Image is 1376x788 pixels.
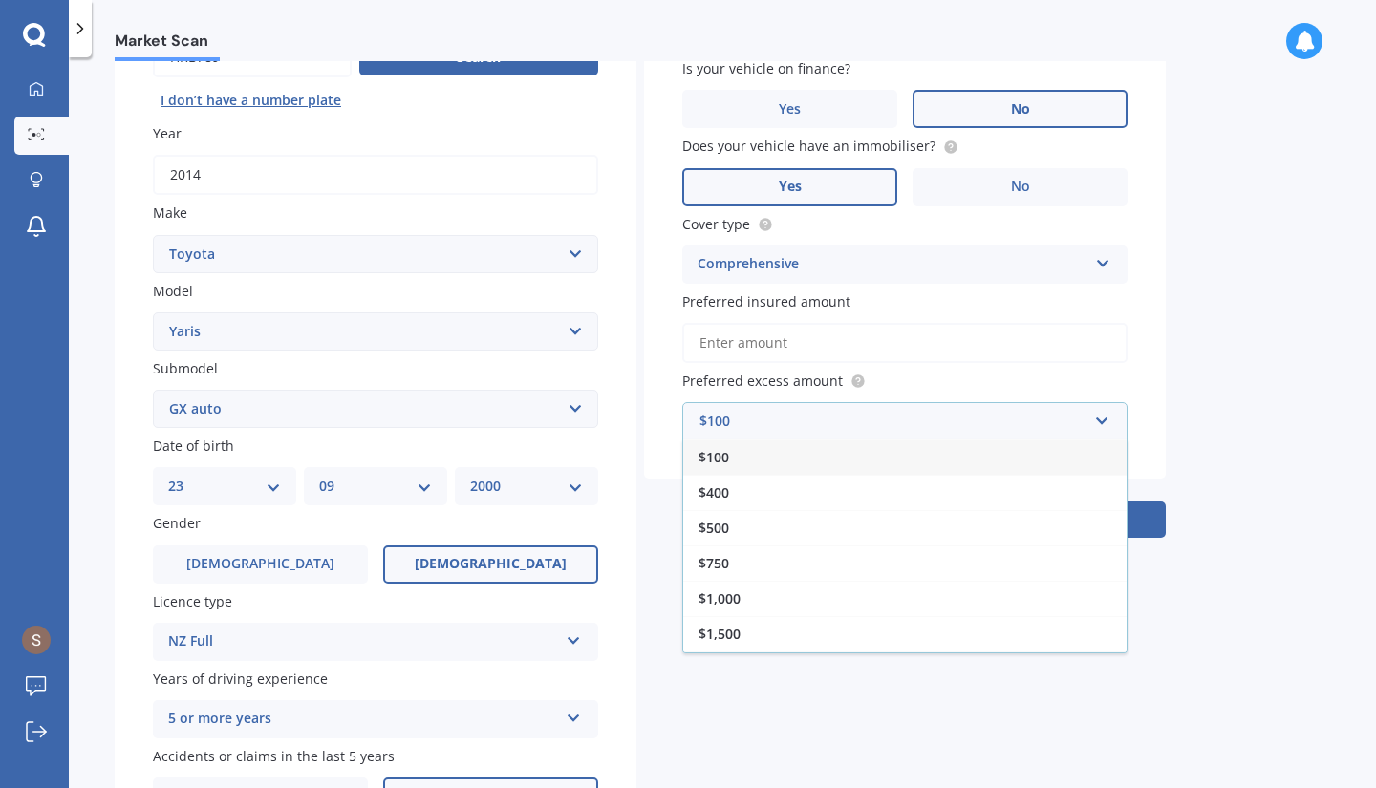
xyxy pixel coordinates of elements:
span: Preferred insured amount [682,292,850,310]
span: $400 [699,483,729,501]
span: $1,000 [699,589,741,607]
span: Licence type [153,592,232,610]
span: Year [153,124,182,142]
span: Accidents or claims in the last 5 years [153,747,395,765]
img: ACg8ocJVWvf2zpJQevazEZfwCNQcu2vPeFoBCg2KsX4X77sDWvuRYg=s96-c [22,626,51,654]
button: I don’t have a number plate [153,85,349,116]
span: $750 [699,554,729,572]
span: Yes [779,179,802,195]
span: No [1011,179,1030,195]
span: [DEMOGRAPHIC_DATA] [186,556,334,572]
span: $1,500 [699,625,741,643]
span: Market Scan [115,32,220,57]
span: Years of driving experience [153,670,328,688]
span: Model [153,282,193,300]
span: Date of birth [153,437,234,455]
span: $500 [699,519,729,537]
span: Cover type [682,215,750,233]
span: Make [153,204,187,223]
div: 5 or more years [168,708,558,731]
div: NZ Full [168,630,558,653]
span: Gender [153,515,201,533]
span: Preferred excess amount [682,372,843,390]
span: Is your vehicle on finance? [682,59,850,77]
span: No [1011,101,1030,117]
input: Enter amount [682,323,1128,363]
input: YYYY [153,155,598,195]
span: $100 [699,448,729,466]
span: Yes [779,101,801,117]
span: [DEMOGRAPHIC_DATA] [415,556,567,572]
span: Does your vehicle have an immobiliser? [682,138,935,156]
span: Submodel [153,359,218,377]
div: Comprehensive [698,253,1087,276]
